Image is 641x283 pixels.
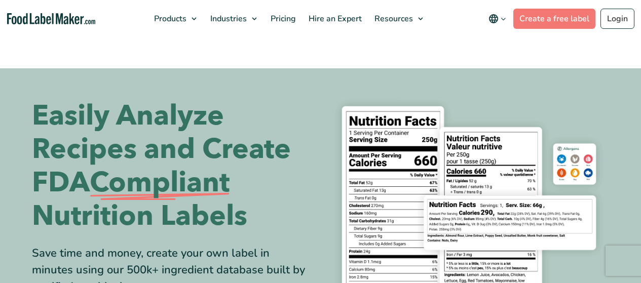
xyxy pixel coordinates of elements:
[306,13,363,24] span: Hire an Expert
[32,99,313,233] h1: Easily Analyze Recipes and Create FDA Nutrition Labels
[513,9,595,29] a: Create a free label
[151,13,187,24] span: Products
[600,9,634,29] a: Login
[268,13,297,24] span: Pricing
[371,13,414,24] span: Resources
[90,166,230,199] span: Compliant
[207,13,248,24] span: Industries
